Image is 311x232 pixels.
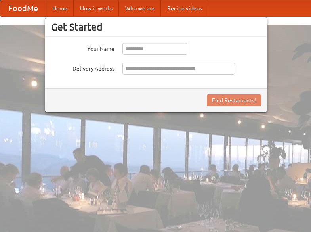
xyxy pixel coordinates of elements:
[74,0,119,16] a: How it works
[51,43,114,53] label: Your Name
[46,0,74,16] a: Home
[119,0,161,16] a: Who we are
[51,21,261,33] h3: Get Started
[161,0,208,16] a: Recipe videos
[51,63,114,73] label: Delivery Address
[0,0,46,16] a: FoodMe
[207,94,261,106] button: Find Restaurants!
